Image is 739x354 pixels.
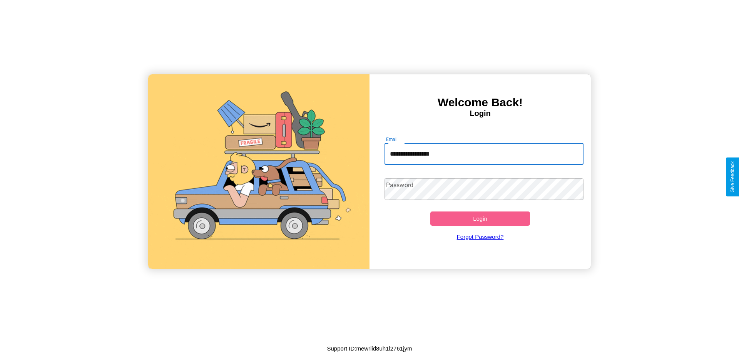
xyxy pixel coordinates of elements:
h4: Login [369,109,591,118]
div: Give Feedback [730,161,735,193]
button: Login [430,211,530,226]
p: Support ID: mewrlid8uh1l2761jym [327,343,412,354]
a: Forgot Password? [381,226,580,248]
h3: Welcome Back! [369,96,591,109]
img: gif [148,74,369,269]
label: Email [386,136,398,143]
